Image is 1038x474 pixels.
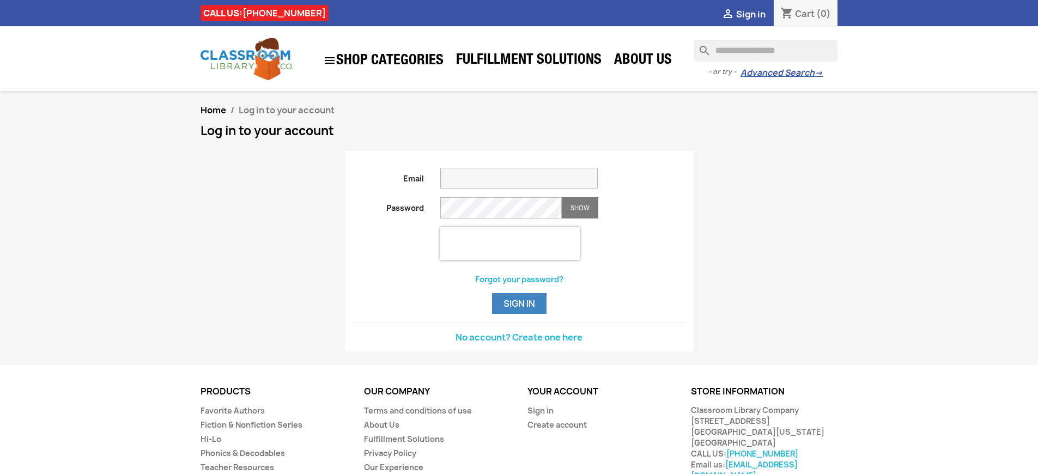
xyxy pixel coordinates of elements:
[721,8,766,20] a:  Sign in
[726,448,798,459] a: [PHONE_NUMBER]
[691,387,838,397] p: Store information
[364,420,399,430] a: About Us
[364,448,416,458] a: Privacy Policy
[364,405,472,416] a: Terms and conditions of use
[345,168,433,184] label: Email
[780,8,793,21] i: shopping_cart
[201,104,226,116] a: Home
[201,387,348,397] p: Products
[527,385,598,397] a: Your account
[527,405,554,416] a: Sign in
[201,5,329,21] div: CALL US:
[440,197,562,218] input: Password input
[201,38,293,80] img: Classroom Library Company
[364,434,444,444] a: Fulfillment Solutions
[816,8,831,20] span: (0)
[201,124,838,137] h1: Log in to your account
[527,420,587,430] a: Create account
[345,197,433,214] label: Password
[440,227,580,260] iframe: reCAPTCHA
[239,104,335,116] span: Log in to your account
[609,50,677,72] a: About Us
[492,293,547,314] button: Sign in
[364,462,423,472] a: Our Experience
[694,40,837,62] input: Search
[795,8,815,20] span: Cart
[815,68,823,78] span: →
[323,54,336,67] i: 
[694,40,707,53] i: search
[242,7,326,19] a: [PHONE_NUMBER]
[201,448,285,458] a: Phonics & Decodables
[708,66,740,77] span: - or try -
[364,387,511,397] p: Our company
[201,434,221,444] a: Hi-Lo
[201,420,302,430] a: Fiction & Nonfiction Series
[456,331,582,343] a: No account? Create one here
[451,50,607,72] a: Fulfillment Solutions
[201,462,274,472] a: Teacher Resources
[562,197,598,218] button: Show
[475,274,563,284] a: Forgot your password?
[721,8,735,21] i: 
[318,48,449,72] a: SHOP CATEGORIES
[740,68,823,78] a: Advanced Search→
[736,8,766,20] span: Sign in
[201,405,265,416] a: Favorite Authors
